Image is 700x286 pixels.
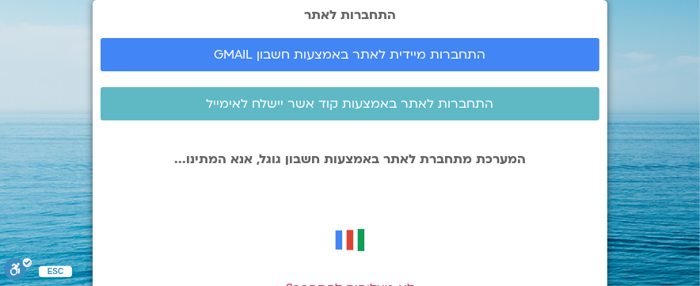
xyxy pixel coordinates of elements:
span: התחברות מיידית לאתר באמצעות חשבון GMAIL [215,48,486,62]
h2: התחברות לאתר [101,8,599,22]
a: התחברות מיידית לאתר באמצעות חשבון GMAIL [101,38,599,71]
p: המערכת מתחברת לאתר באמצעות חשבון גוגל, אנא המתינו... [101,152,599,166]
span: התחברות לאתר באמצעות קוד אשר יישלח לאימייל [207,97,494,111]
a: התחברות לאתר באמצעות קוד אשר יישלח לאימייל [101,87,599,120]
